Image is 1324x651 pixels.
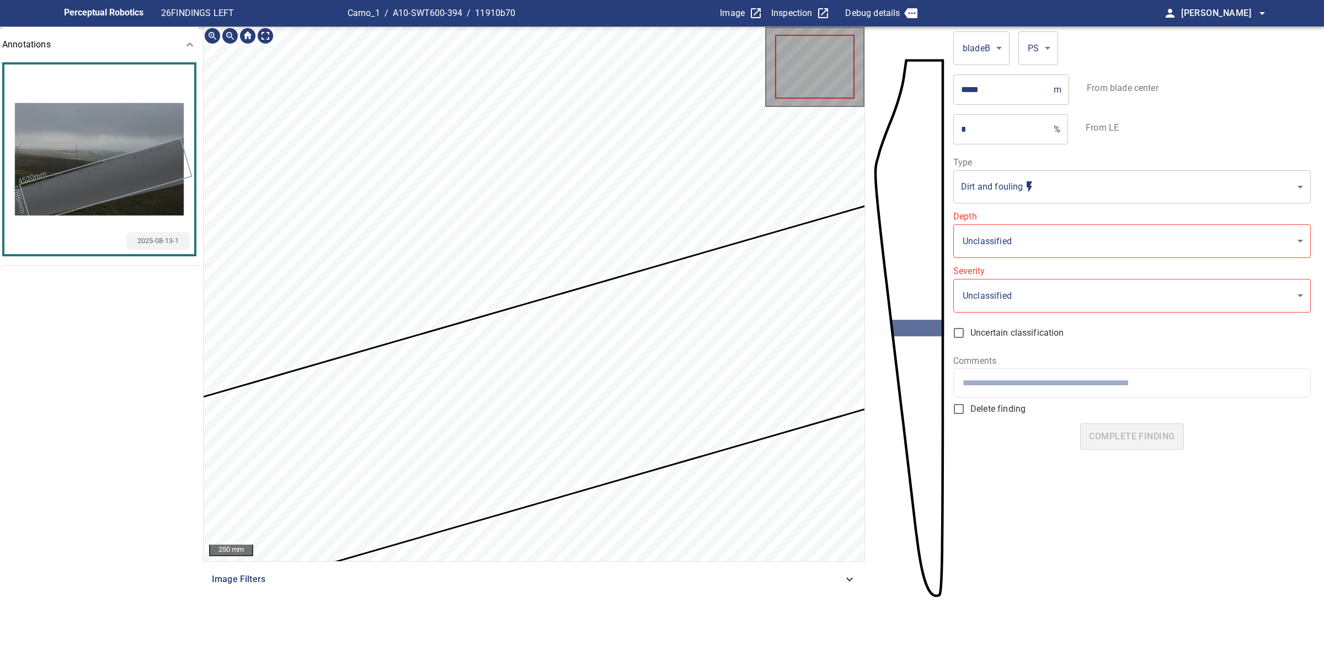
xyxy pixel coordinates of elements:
label: Severity [953,267,1311,276]
label: From LE [1086,123,1119,132]
div: Image Filters [203,566,865,593]
a: Image [720,7,762,20]
div: Zoom out [221,27,239,45]
div: Unclassified [961,289,1293,303]
label: Depth [953,212,1311,221]
div: PS [1018,31,1058,65]
span: / [385,7,388,20]
span: arrow_drop_down [1256,7,1269,20]
p: Annotations [2,38,51,51]
div: Please select a valid value [953,212,1311,258]
label: Select this if you're unsure about the classification and it may need further review, reinspectio... [947,321,1302,345]
span: Image Filters [212,573,843,586]
p: Image [720,7,745,20]
div: Unclassified [953,278,1311,313]
p: % [1054,124,1060,134]
div: Matches with suggested type [961,180,1293,193]
p: Carno_1 [348,7,380,20]
label: Comments [953,357,1311,365]
span: [PERSON_NAME] [1181,6,1269,21]
div: PS [1026,41,1040,55]
p: Inspection [771,7,813,20]
span: / [467,7,471,20]
label: Type [953,158,1311,167]
div: Dirt and fouling [953,170,1311,203]
a: Inspection [771,7,830,20]
div: bladeB [953,31,1010,65]
span: 2025-08-13-1 [131,236,185,246]
a: 11910b70 [475,8,515,18]
span: Uncertain classification [970,326,1064,340]
div: Zoom in [204,27,221,45]
label: From blade center [1087,84,1158,93]
span: person [1163,7,1177,20]
img: Cropped image of finding key Carno_1/A10-SWT600-394/11910b70-7de0-11f0-9947-215ee7f5072c. Inspect... [4,64,194,254]
button: [PERSON_NAME] [1177,2,1269,24]
figcaption: Perceptual Robotics [64,4,143,22]
button: 2025-08-13-1 [4,64,194,254]
div: Go home [239,27,257,45]
div: bladeB [961,41,992,55]
div: Unclassified [961,234,1293,248]
span: Delete finding [970,402,1026,416]
p: m [1054,84,1061,95]
p: 26 FINDINGS LEFT [161,7,348,20]
div: Toggle full page [257,27,274,45]
a: A10-SWT600-394 [393,8,462,18]
div: Unclassified [953,224,1311,258]
div: Annotations [2,27,201,62]
p: Debug details [845,7,900,20]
